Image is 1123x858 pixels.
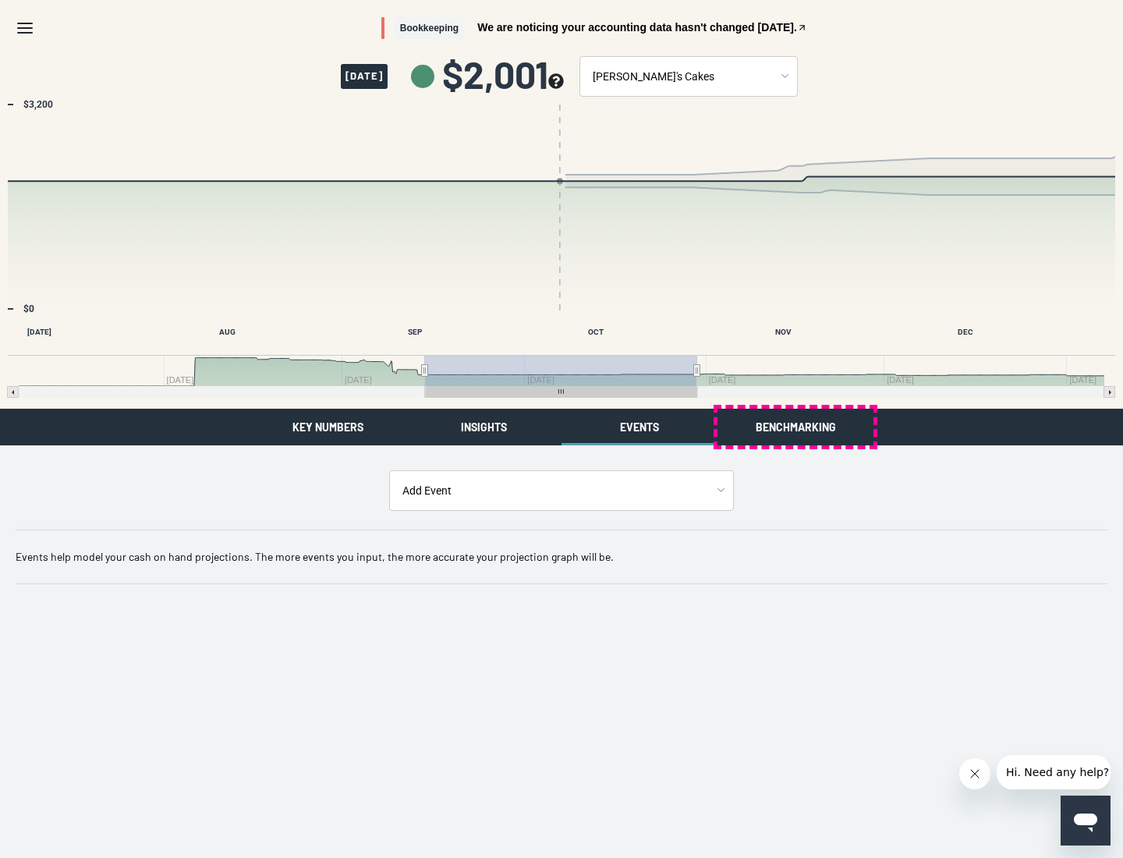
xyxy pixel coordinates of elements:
text: $3,200 [23,99,53,110]
text: AUG [219,328,236,336]
text: OCT [588,328,604,336]
text: [DATE] [27,328,51,336]
button: Benchmarking [717,409,873,445]
text: NOV [775,328,792,336]
span: We are noticing your accounting data hasn't changed [DATE]. [477,22,797,33]
button: Events [561,409,717,445]
button: Insights [406,409,561,445]
button: Key Numbers [250,409,406,445]
g: Past/Projected Data, series 1 of 4 with 185 data points. Y axis, values. X axis, Time. [7,175,1111,183]
text: $0 [23,303,34,314]
button: BookkeepingWe are noticing your accounting data hasn't changed [DATE]. [381,17,807,40]
iframe: Message from company [997,755,1111,789]
p: Events help model your cash on hand projections. The more events you input, the more accurate you... [16,549,1107,565]
button: see more about your cashflow projection [548,73,564,91]
span: Bookkeeping [394,17,465,40]
svg: Menu [16,19,34,37]
iframe: Close message [959,758,990,789]
span: $2,001 [442,55,564,93]
span: [DATE] [341,64,388,89]
text: SEP [408,328,423,336]
text: DEC [958,328,973,336]
iframe: Button to launch messaging window [1061,796,1111,846]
